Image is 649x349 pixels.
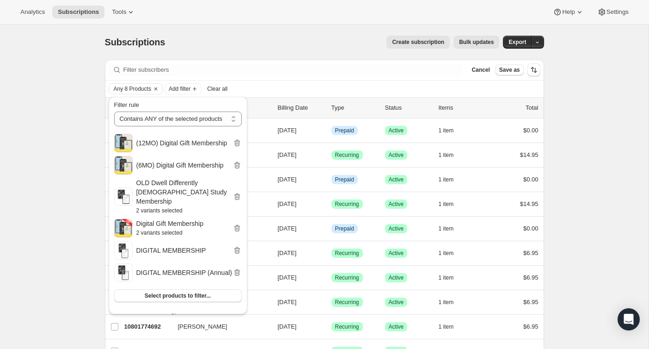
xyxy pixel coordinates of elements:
[169,85,190,93] span: Add filter
[124,247,539,260] div: 10958930020[PERSON_NAME][DATE]SuccessRecurringSuccessActive1 item$6.95
[523,323,539,330] span: $6.95
[562,8,575,16] span: Help
[335,151,359,159] span: Recurring
[278,200,297,207] span: [DATE]
[114,101,139,108] span: Filter rule
[124,271,539,284] div: 10722246756[PERSON_NAME][DATE]SuccessRecurringSuccessActive1 item$6.95
[112,8,126,16] span: Tools
[523,299,539,305] span: $6.95
[136,228,233,237] p: 2 variants selected
[389,274,404,281] span: Active
[439,173,464,186] button: 1 item
[606,8,629,16] span: Settings
[471,66,490,74] span: Cancel
[109,309,247,324] button: Clear subscription product filter
[124,149,539,162] div: 11337039972[PERSON_NAME][DATE]SuccessRecurringSuccessActive1 item$14.95
[439,296,464,309] button: 1 item
[439,247,464,260] button: 1 item
[335,176,354,183] span: Prepaid
[523,225,539,232] span: $0.00
[124,198,539,211] div: 11515232356[PERSON_NAME][DATE]SuccessRecurringSuccessActive1 item$14.95
[503,36,532,49] button: Export
[520,151,539,158] span: $14.95
[278,176,297,183] span: [DATE]
[547,6,589,19] button: Help
[526,103,538,112] p: Total
[389,151,404,159] span: Active
[136,219,233,228] h2: Digital Gift Membership
[335,200,359,208] span: Recurring
[523,274,539,281] span: $6.95
[207,85,227,93] span: Clear all
[523,127,539,134] span: $0.00
[165,83,202,94] button: Add filter
[335,323,359,330] span: Recurring
[520,200,539,207] span: $14.95
[136,161,233,170] h2: (6MO) Digital Gift Membership
[124,173,539,186] div: 11270881380[PERSON_NAME][DATE]InfoPrepaidSuccessActive1 item$0.00
[15,6,50,19] button: Analytics
[136,268,233,277] h2: DIGITAL MEMBERSHIP (Annual)
[136,206,233,215] p: 2 variants selected
[124,222,539,235] div: 11536629860[PERSON_NAME][DATE]InfoPrepaidSuccessActive1 item$0.00
[114,85,151,93] span: Any 8 Products
[278,274,297,281] span: [DATE]
[389,323,404,330] span: Active
[592,6,634,19] button: Settings
[439,149,464,162] button: 1 item
[123,63,463,76] input: Filter subscribers
[523,249,539,256] span: $6.95
[136,138,233,148] h2: (12MO) Digital Gift Membership
[124,103,539,112] div: IDCustomerBilling DateTypeStatusItemsTotal
[439,151,454,159] span: 1 item
[499,66,520,74] span: Save as
[278,249,297,256] span: [DATE]
[439,103,485,112] div: Items
[468,64,493,75] button: Cancel
[114,219,133,237] img: Digital Gift Membership
[439,299,454,306] span: 1 item
[136,246,233,255] h2: DIGITAL MEMBERSHIP
[453,36,499,49] button: Bulk updates
[389,176,404,183] span: Active
[114,156,133,174] img: (6MO) Digital Gift Membership
[20,8,45,16] span: Analytics
[109,84,151,94] button: Any 8 Products
[389,249,404,257] span: Active
[389,127,404,134] span: Active
[171,312,185,321] span: Clear
[178,322,227,331] span: [PERSON_NAME]
[439,323,454,330] span: 1 item
[124,320,539,333] div: 10801774692[PERSON_NAME][DATE]SuccessRecurringSuccessActive1 item$6.95
[335,127,354,134] span: Prepaid
[278,299,297,305] span: [DATE]
[203,83,231,94] button: Clear all
[335,274,359,281] span: Recurring
[527,63,540,76] button: Sort the results
[523,176,539,183] span: $0.00
[335,249,359,257] span: Recurring
[439,198,464,211] button: 1 item
[439,124,464,137] button: 1 item
[385,103,431,112] p: Status
[278,323,297,330] span: [DATE]
[172,319,265,334] button: [PERSON_NAME]
[58,8,99,16] span: Subscriptions
[439,176,454,183] span: 1 item
[389,200,404,208] span: Active
[459,38,494,46] span: Bulk updates
[145,292,211,299] span: Select products to filter...
[439,274,454,281] span: 1 item
[386,36,450,49] button: Create subscription
[105,37,165,47] span: Subscriptions
[439,127,454,134] span: 1 item
[439,271,464,284] button: 1 item
[124,322,171,331] p: 10801774692
[439,200,454,208] span: 1 item
[335,225,354,232] span: Prepaid
[496,64,524,75] button: Save as
[151,84,160,94] button: Clear
[124,124,539,137] div: 11743723620[PERSON_NAME][DATE]InfoPrepaidSuccessActive1 item$0.00
[508,38,526,46] span: Export
[439,225,454,232] span: 1 item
